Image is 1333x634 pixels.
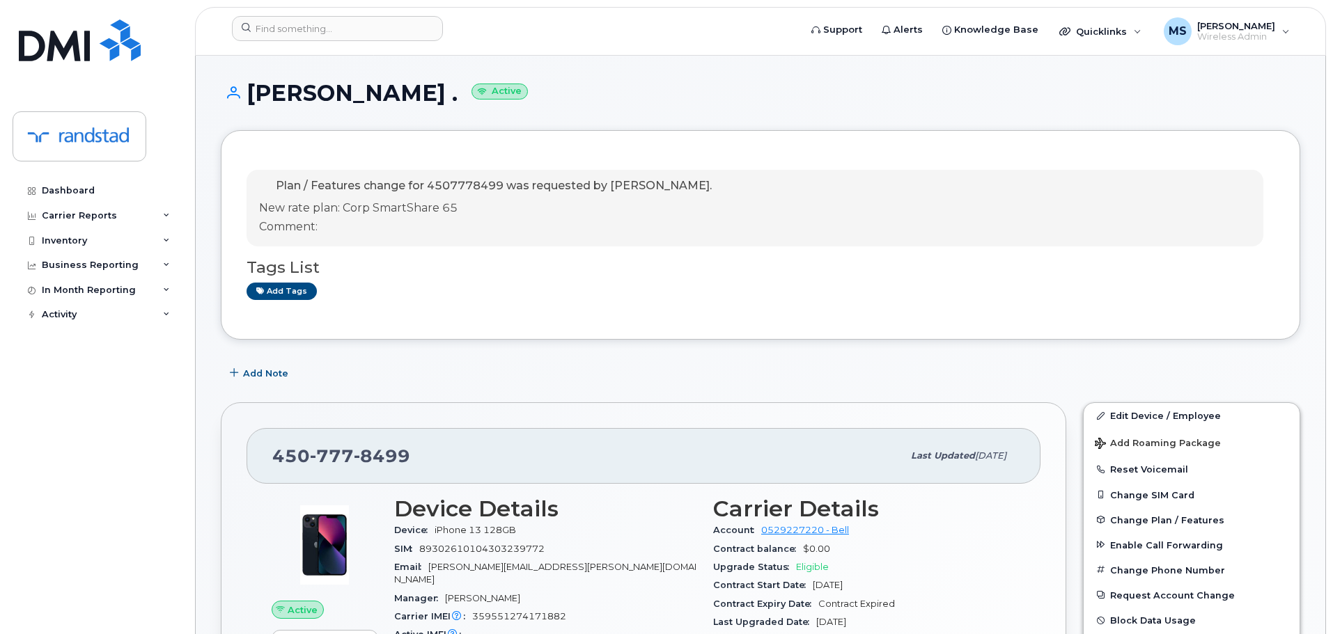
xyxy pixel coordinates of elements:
span: Account [713,525,761,535]
span: 777 [310,445,354,466]
img: image20231002-3703462-1ig824h.jpeg [283,503,366,587]
span: 8499 [354,445,410,466]
span: $0.00 [803,544,830,554]
span: [DATE] [813,580,843,590]
span: Last updated [911,450,975,461]
a: Edit Device / Employee [1084,403,1300,428]
span: [DATE] [975,450,1006,461]
span: Change Plan / Features [1110,514,1224,525]
span: 359551274171882 [472,611,566,621]
span: Manager [394,593,445,603]
button: Reset Voicemail [1084,457,1300,482]
span: Contract Start Date [713,580,813,590]
span: Device [394,525,435,535]
span: [DATE] [816,617,846,627]
span: Active [288,603,318,617]
h3: Carrier Details [713,496,1015,521]
span: Contract balance [713,544,803,554]
span: Carrier IMEI [394,611,472,621]
span: 450 [272,445,410,466]
span: Last Upgraded Date [713,617,816,627]
span: Contract Expiry Date [713,599,818,609]
p: New rate plan: Corp SmartShare 65 [259,200,712,216]
span: [PERSON_NAME] [445,593,520,603]
span: Add Roaming Package [1095,438,1221,451]
button: Request Account Change [1084,583,1300,608]
button: Add Roaming Package [1084,428,1300,457]
span: SIM [394,544,419,554]
button: Change Plan / Features [1084,507,1300,532]
button: Add Note [221,360,300,386]
span: Contract Expired [818,599,895,609]
span: 89302610104303239772 [419,544,545,554]
h3: Tags List [247,259,1274,276]
span: iPhone 13 128GB [435,525,516,535]
a: Add tags [247,283,317,300]
span: Upgrade Status [713,562,796,572]
h3: Device Details [394,496,696,521]
span: Add Note [243,367,288,380]
span: Enable Call Forwarding [1110,539,1223,550]
h1: [PERSON_NAME] . [221,81,1300,105]
button: Change Phone Number [1084,557,1300,583]
button: Block Data Usage [1084,608,1300,633]
button: Change SIM Card [1084,482,1300,507]
span: [PERSON_NAME][EMAIL_ADDRESS][PERSON_NAME][DOMAIN_NAME] [394,562,696,585]
small: Active [471,84,528,100]
button: Enable Call Forwarding [1084,532,1300,557]
span: Plan / Features change for 4507778499 was requested by [PERSON_NAME]. [276,179,712,192]
p: Comment: [259,219,712,235]
a: 0529227220 - Bell [761,525,849,535]
span: Eligible [796,562,829,572]
span: Email [394,562,428,572]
